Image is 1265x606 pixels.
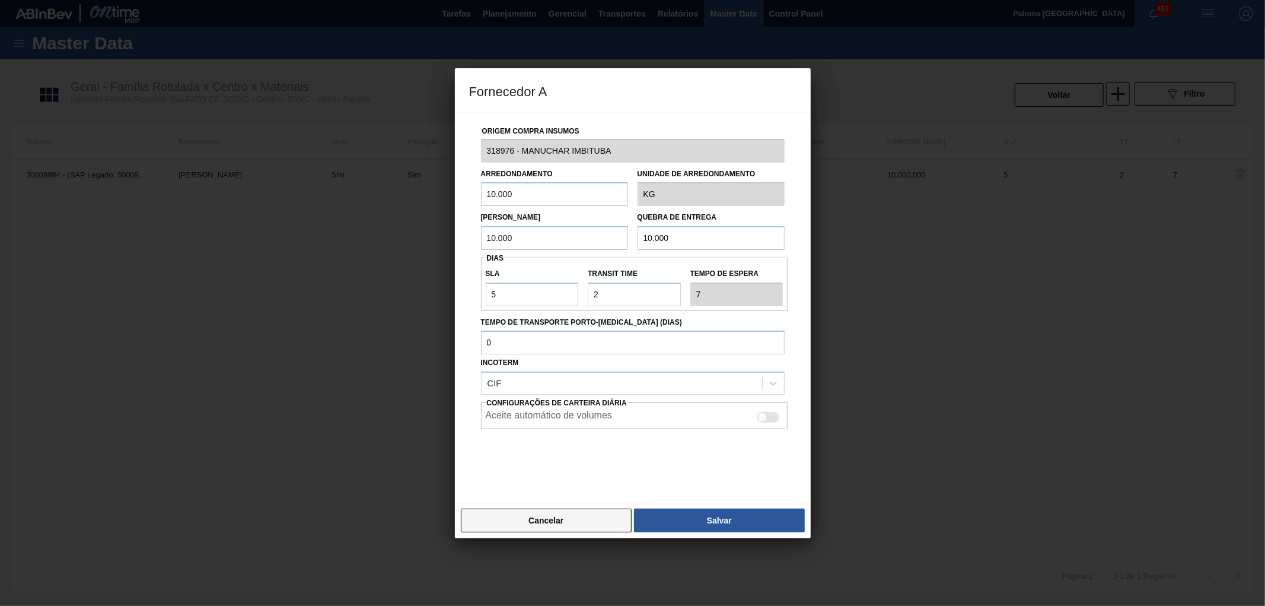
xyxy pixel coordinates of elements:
[486,410,612,424] label: Aceite automático de volumes
[487,379,502,389] div: CIF
[690,265,783,283] label: Tempo de espera
[487,254,504,262] span: Dias
[638,213,717,221] label: Quebra de entrega
[481,170,553,178] label: Arredondamento
[634,509,804,532] button: Salvar
[486,265,579,283] label: SLA
[481,358,519,367] label: Incoterm
[482,127,579,135] label: Origem Compra Insumos
[481,314,785,331] label: Tempo de Transporte Porto-[MEDICAL_DATA] (dias)
[455,68,811,113] h3: Fornecedor A
[481,395,785,429] div: Essa configuração habilita a criação automática de composição de carga do lado do fornecedor caso...
[461,509,632,532] button: Cancelar
[638,166,785,183] label: Unidade de arredondamento
[481,213,541,221] label: [PERSON_NAME]
[588,265,681,283] label: Transit Time
[487,399,627,407] span: Configurações de Carteira Diária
